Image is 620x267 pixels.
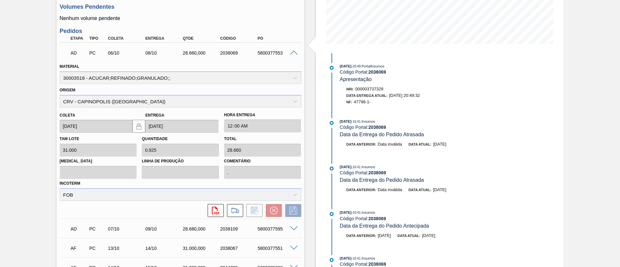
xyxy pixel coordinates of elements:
span: Data inválida [378,142,402,147]
span: : Insumos [361,256,375,260]
div: Aguardando Faturamento [69,241,88,255]
div: Salvar Pedido [282,204,301,217]
div: 5800377595 [256,226,298,231]
input: dd/mm/yyyy [60,120,133,133]
div: Tipo [88,36,107,41]
label: Material [60,64,79,69]
div: 08/10/2025 [144,50,186,56]
div: Código Portal: [340,125,493,130]
button: locked [132,120,145,133]
span: Data anterior: [346,188,376,192]
div: Coleta [106,36,148,41]
span: Data Entrega Atual: [346,94,388,98]
span: Data da Entrega do Pedido Antecipada [340,223,429,229]
div: 09/10/2025 [144,226,186,231]
div: Pedido de Compra [88,246,107,251]
span: Apresentação [340,77,372,82]
div: 5800377553 [256,50,298,56]
div: 06/10/2025 [106,50,148,56]
div: PO [256,36,298,41]
label: Origem [60,88,76,92]
img: locked [135,122,143,130]
div: 2038067 [219,246,261,251]
label: Coleta [60,113,75,118]
img: atual [330,258,334,262]
span: : Insumos [361,119,375,123]
span: [DATE] [340,256,351,260]
div: 28.660,000 [181,50,223,56]
img: atual [330,121,334,125]
span: [DATE] [340,165,351,169]
div: Aguardando Descarga [69,46,88,60]
div: Aguardando Descarga [69,222,88,236]
label: Entrega [145,113,164,118]
span: [DATE] [340,211,351,214]
p: AD [71,226,87,231]
div: 2038069 [219,50,261,56]
span: 47798-1- [354,99,371,104]
div: 31.000,000 [181,246,223,251]
label: Incoterm [60,181,80,186]
div: Informar alteração no pedido [243,204,263,217]
span: [DATE] 20:49:32 [389,93,420,98]
label: Total [224,137,237,141]
strong: 2038069 [368,125,386,130]
span: : Insumos [361,165,375,169]
span: Data atual: [408,188,431,192]
p: AD [71,50,87,56]
span: : Insumos [361,211,375,214]
span: : PortalInsumos [361,64,384,68]
strong: 2038069 [368,69,386,75]
div: Qtde [181,36,223,41]
label: Hora Entrega [224,110,301,120]
label: Comentário [224,157,301,166]
div: Ir para Composição de Carga [224,204,243,217]
div: Abrir arquivo PDF [204,204,224,217]
span: [DATE] [422,233,435,238]
span: [DATE] [340,119,351,123]
div: 13/10/2025 [106,246,148,251]
span: [DATE] [340,64,351,68]
label: Tam lote [60,137,79,141]
p: AF [71,246,87,251]
img: atual [330,212,334,216]
span: Data atual: [398,234,420,238]
span: Data da Entrega do Pedido Atrasada [340,177,424,183]
div: Entrega [144,36,186,41]
strong: 2038069 [368,216,386,221]
span: Data inválida [378,187,402,192]
div: Código Portal: [340,170,493,175]
div: 28.680,000 [181,226,223,231]
p: Nenhum volume pendente [60,15,301,21]
strong: 2038069 [368,170,386,175]
span: - 20:49 [352,65,361,68]
span: Data anterior: [346,142,376,146]
h3: Pedidos [60,28,301,35]
div: Cancelar pedido [263,204,282,217]
div: Pedido de Compra [88,226,107,231]
span: NF: [346,100,352,104]
div: 14/10/2025 [144,246,186,251]
h3: Volumes Pendentes [60,4,301,10]
label: Quantidade [142,137,168,141]
span: [DATE] [378,233,391,238]
strong: 2038069 [368,262,386,267]
span: - 16:41 [352,120,361,123]
div: Código Portal: [340,262,493,267]
div: 5800377551 [256,246,298,251]
img: atual [330,66,334,70]
div: 2038109 [219,226,261,231]
span: Data atual: [408,142,431,146]
div: Código [219,36,261,41]
span: - 16:41 [352,257,361,260]
div: Pedido de Compra [88,50,107,56]
img: atual [330,167,334,170]
span: [DATE] [433,187,446,192]
div: 07/10/2025 [106,226,148,231]
input: dd/mm/yyyy [145,120,218,133]
label: Linha de Produção [142,157,219,166]
div: Código Portal: [340,69,493,75]
span: - 16:41 [352,211,361,214]
span: Data anterior: [346,234,376,238]
div: Etapa [69,36,88,41]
